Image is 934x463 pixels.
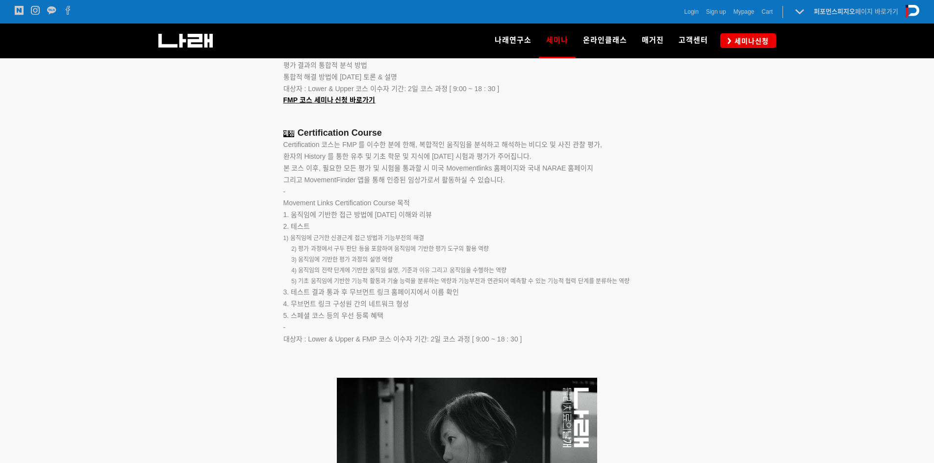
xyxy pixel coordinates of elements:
[283,97,376,104] a: FMP 코스 세미나 신청 바로가기
[671,24,715,58] a: 고객센터
[283,312,383,319] span: 5. 스페셜 코스 등의 우선 등록 혜택
[679,36,708,45] span: 고객센터
[684,7,699,17] a: Login
[487,24,539,58] a: 나래연구소
[283,73,398,81] span: 통합적 해결 방법에 [DATE] 토론 & 설명
[814,8,898,15] a: 퍼포먼스피지오페이지 바로가기
[495,36,531,45] span: 나래연구소
[298,128,382,138] span: Certification Course
[546,32,568,48] span: 세미나
[283,245,489,252] span: 2) 평가 과정에서 구두 판단 등을 포함하여 움직임에 기반한 평가 도구의 활용 역량
[761,7,773,17] a: Cart
[283,267,507,274] span: 4) 움직임의 전략 단계에 기반한 움직임 설명, 기준과 이유 그리고 움직임을 수행하는 역량
[283,152,531,160] span: 환자의 History 를 통한 유추 및 기초 학문 및 지식에 [DATE] 시험과 평가가 주어집니다.
[539,24,576,58] a: 세미나
[283,335,522,343] span: 대상자 : Lower & Upper & FMP 코스 이수자 기간: 2일 코스 과정 [ 9:00 ~ 18 : 30 ]
[720,33,776,48] a: 세미나신청
[283,96,376,104] u: FMP 코스 세미나 신청 바로가기
[634,24,671,58] a: 매거진
[283,288,459,296] span: 3. 테스트 결과 통과 후 무브먼트 링크 홈페이지에서 이름 확인
[283,222,310,230] span: 2. 테스트
[283,278,630,285] span: 5) 기초 움직임에 기반한 기능적 활동과 기술 능력을 분류하는 역량과 기능부전과 연관되어 예측할 수 있는 기능적 협력 단계를 분류하는 역량
[283,130,294,137] span: 예정
[283,188,286,195] span: -
[583,36,627,45] span: 온라인클래스
[283,61,368,69] span: 평가 결과의 통합적 분석 방법
[283,300,409,308] span: 4. 무브먼트 링크 구성원 간의 네트워크 형성
[733,7,755,17] a: Mypage
[283,256,393,263] span: 3) 움직임에 기반한 평가 과정의 설명 역량
[732,36,769,46] span: 세미나신청
[283,235,424,242] span: 1) 움직임에 근거한 신경근계 접근 방법과 기능부전의 해결
[283,323,286,331] span: -
[576,24,634,58] a: 온라인클래스
[814,8,855,15] strong: 퍼포먼스피지오
[706,7,726,17] a: Sign up
[283,211,432,219] span: 1. 움직임에 기반한 접근 방법에 [DATE] 이해와 리뷰
[283,164,594,172] span: 본 코스 이후, 필요한 모든 평가 및 시험을 통과할 시 미국 Movementlinks 홈페이지와 국내 NARAE 홈페이지
[283,85,500,93] span: 대상자 : Lower & Upper 코스 이수자 기간: 2일 코스 과정 [ 9:00 ~ 18 : 30 ]
[283,141,602,148] span: Certification 코스는 FMP 를 이수한 분에 한해, 복합적인 움직임을 분석하고 해석하는 비디오 및 사진 관찰 평가,
[283,199,410,207] span: Movement Links Certification Course 목적
[642,36,664,45] span: 매거진
[283,176,505,184] span: 그리고 MovementFinder 앱을 통해 인증된 임상가로서 활동하실 수 있습니다.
